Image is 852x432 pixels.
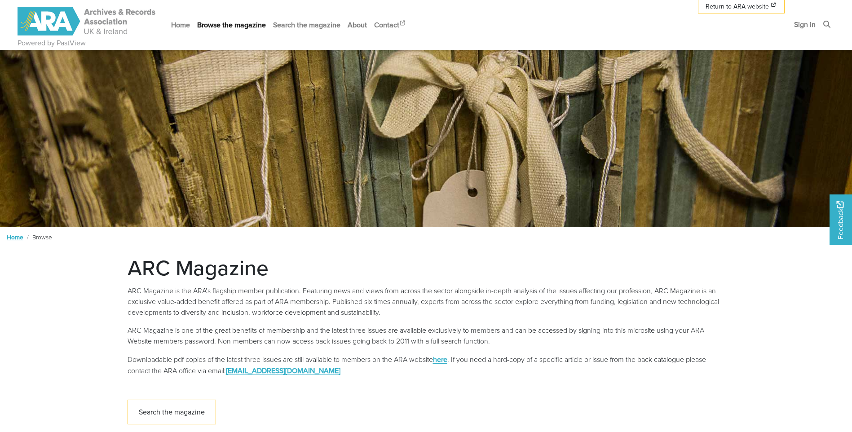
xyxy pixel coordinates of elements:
[32,233,52,242] span: Browse
[128,255,725,281] h1: ARC Magazine
[128,354,725,376] p: Downloadable pdf copies of the latest three issues are still available to members on the ARA webs...
[790,13,819,36] a: Sign in
[128,400,216,424] a: Search the magazine
[128,325,725,347] p: ARC Magazine is one of the great benefits of membership and the latest three issues are available...
[7,233,23,242] a: Home
[18,38,86,48] a: Powered by PastView
[830,194,852,245] a: Would you like to provide feedback?
[433,354,447,364] a: here
[371,13,410,37] a: Contact
[18,7,157,35] img: ARA - ARC Magazine | Powered by PastView
[835,201,846,239] span: Feedback
[128,286,725,318] p: ARC Magazine is the ARA’s flagship member publication. Featuring news and views from across the s...
[344,13,371,37] a: About
[226,366,340,375] a: [EMAIL_ADDRESS][DOMAIN_NAME]
[706,2,769,11] span: Return to ARA website
[18,2,157,41] a: ARA - ARC Magazine | Powered by PastView logo
[168,13,194,37] a: Home
[194,13,269,37] a: Browse the magazine
[269,13,344,37] a: Search the magazine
